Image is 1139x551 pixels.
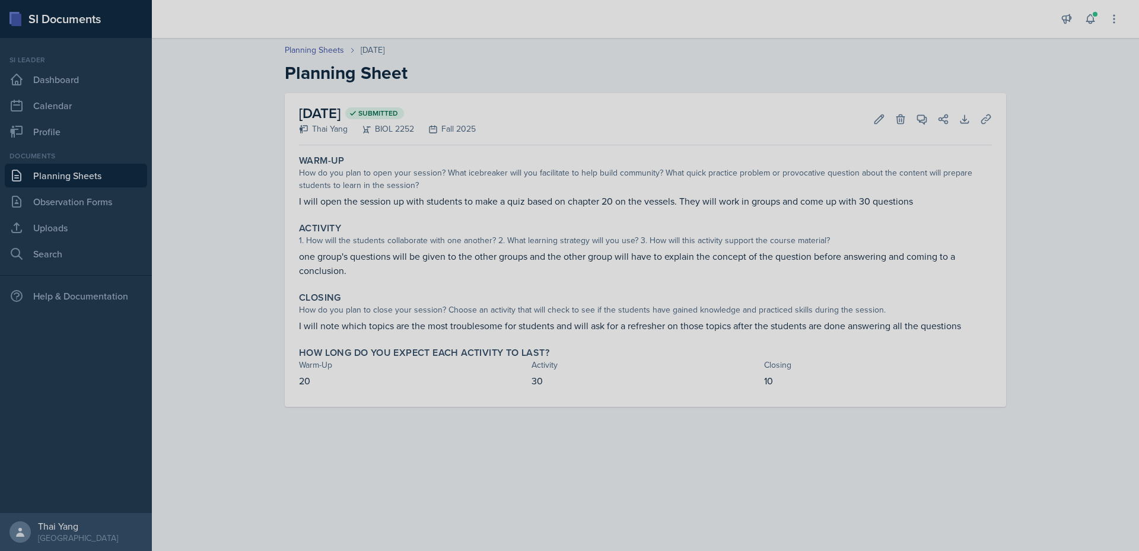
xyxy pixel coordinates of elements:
[5,190,147,214] a: Observation Forms
[299,234,992,247] div: 1. How will the students collaborate with one another? 2. What learning strategy will you use? 3....
[299,222,341,234] label: Activity
[358,109,398,118] span: Submitted
[764,374,992,388] p: 10
[5,242,147,266] a: Search
[5,68,147,91] a: Dashboard
[299,155,345,167] label: Warm-Up
[285,44,344,56] a: Planning Sheets
[5,94,147,117] a: Calendar
[299,194,992,208] p: I will open the session up with students to make a quiz based on chapter 20 on the vessels. They ...
[348,123,414,135] div: BIOL 2252
[299,304,992,316] div: How do you plan to close your session? Choose an activity that will check to see if the students ...
[299,249,992,278] p: one group's questions will be given to the other groups and the other group will have to explain ...
[285,62,1006,84] h2: Planning Sheet
[299,359,527,371] div: Warm-Up
[5,120,147,144] a: Profile
[38,532,118,544] div: [GEOGRAPHIC_DATA]
[299,103,476,124] h2: [DATE]
[532,374,759,388] p: 30
[764,359,992,371] div: Closing
[361,44,384,56] div: [DATE]
[414,123,476,135] div: Fall 2025
[299,167,992,192] div: How do you plan to open your session? What icebreaker will you facilitate to help build community...
[5,216,147,240] a: Uploads
[299,347,549,359] label: How long do you expect each activity to last?
[299,292,341,304] label: Closing
[5,151,147,161] div: Documents
[299,123,348,135] div: Thai Yang
[5,164,147,187] a: Planning Sheets
[38,520,118,532] div: Thai Yang
[5,55,147,65] div: Si leader
[299,374,527,388] p: 20
[532,359,759,371] div: Activity
[299,319,992,333] p: I will note which topics are the most troublesome for students and will ask for a refresher on th...
[5,284,147,308] div: Help & Documentation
